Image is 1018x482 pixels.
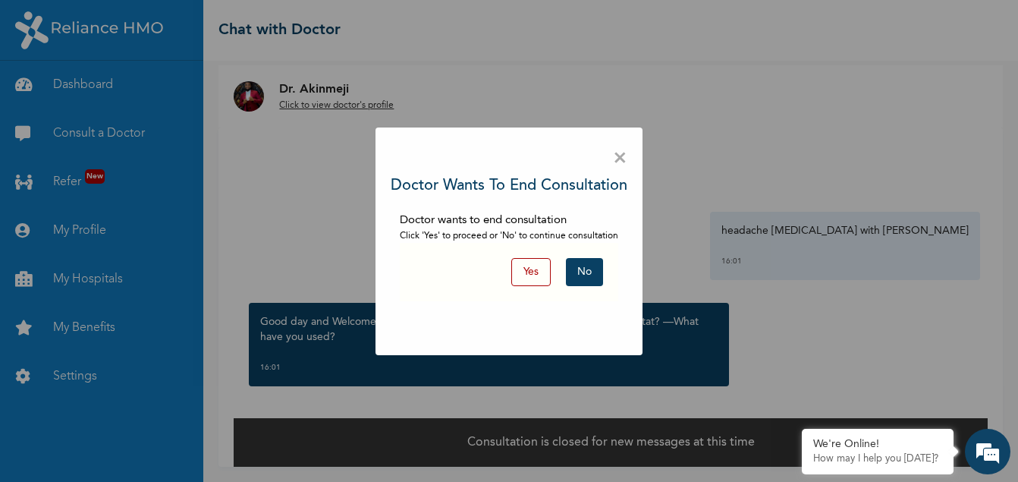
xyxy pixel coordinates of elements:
div: We're Online! [813,438,942,451]
p: Click 'Yes' to proceed or 'No' to continue consultation [400,229,618,243]
p: How may I help you today? [813,453,942,465]
h3: Doctor wants to end consultation [391,175,627,197]
span: × [613,143,627,175]
button: No [566,258,603,286]
p: Doctor wants to end consultation [400,213,618,230]
button: Yes [511,258,551,286]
